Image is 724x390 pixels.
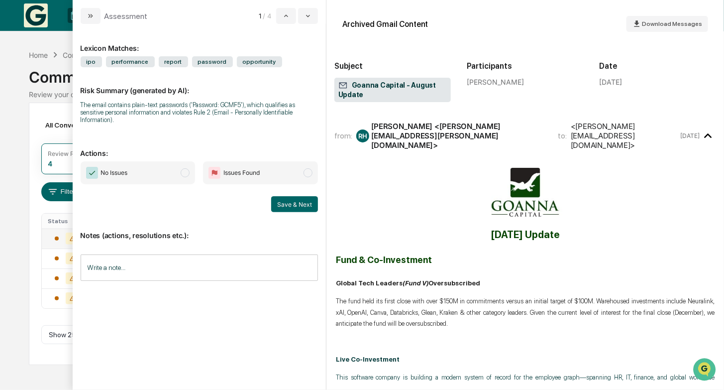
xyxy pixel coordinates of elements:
img: Flag [208,167,220,179]
span: report [159,56,188,67]
span: Global Tech Leaders [336,279,403,287]
div: 🖐️ [10,126,18,134]
span: No Issues [101,168,128,178]
div: Assessment [104,11,148,21]
button: Download Messages [626,16,708,32]
span: password [192,56,233,67]
div: Archived Gmail Content [342,19,428,29]
span: (Fund V) [403,279,428,287]
button: Save & Next [271,196,318,212]
span: 1 [259,12,261,20]
span: to: [558,131,567,140]
div: Review Required [48,150,96,157]
span: Issues Found [223,168,260,178]
a: 🗄️Attestations [68,121,127,139]
div: 🗄️ [72,126,80,134]
button: Filters [41,182,85,201]
div: The email contains plain-text passwords ('Password: GCMF5'), which qualifies as sensitive persona... [81,101,318,124]
span: Preclearance [20,125,64,135]
span: Pylon [99,168,120,176]
span: performance [106,56,155,67]
span: The fund held its first close with over $150M in commitments versus an initial target of $100M. W... [336,297,715,328]
span: Oversubscribed [428,279,480,287]
h2: Subject [334,61,451,71]
button: Start new chat [169,79,181,91]
a: 🖐️Preclearance [6,121,68,139]
span: / 4 [263,12,274,20]
span: Data Lookup [20,144,63,154]
div: RH [356,130,369,142]
p: Actions: [81,137,318,157]
div: Communications Archive [63,51,143,59]
span: ipo [81,56,102,67]
div: 🔎 [10,145,18,153]
span: Goanna Capital - August Update [338,81,447,100]
a: 🔎Data Lookup [6,140,67,158]
div: [PERSON_NAME] <[PERSON_NAME][EMAIL_ADDRESS][PERSON_NAME][DOMAIN_NAME]> [371,122,546,150]
div: Lexicon Matches: [81,32,318,52]
span: Attestations [82,125,123,135]
div: All Conversations [41,117,116,133]
div: We're available if you need us! [34,86,126,94]
iframe: Open customer support [692,357,719,384]
p: Risk Summary (generated by AI): [81,74,318,95]
div: <[PERSON_NAME][EMAIL_ADDRESS][DOMAIN_NAME]> [571,122,678,150]
img: logo [24,3,48,27]
div: Home [29,51,48,59]
img: Checkmark [86,167,98,179]
div: 4 [48,159,52,168]
strong: Live Co-Investment [336,356,400,363]
div: Review your communication records across channels [29,90,695,99]
div: [DATE] [600,78,622,86]
span: from: [334,131,352,140]
a: Powered byPylon [70,168,120,176]
p: How can we help? [10,20,181,36]
span: opportunity [237,56,282,67]
img: image2 [486,168,565,217]
span: [DATE] Update [491,229,560,241]
span: Download Messages [642,20,702,27]
p: Notes (actions, resolutions etc.): [81,219,318,240]
time: Monday, August 11, 2025 at 5:22:07 AM [681,132,700,139]
div: Communications Archive [29,60,695,86]
h2: Date [600,61,716,71]
div: [PERSON_NAME] [467,78,583,86]
h2: Participants [467,61,583,71]
span: Fund & Co-Investment [336,255,432,265]
div: Start new chat [34,76,163,86]
th: Status [42,214,93,229]
img: 1746055101610-c473b297-6a78-478c-a979-82029cc54cd1 [10,76,28,94]
input: Clear [26,45,164,55]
